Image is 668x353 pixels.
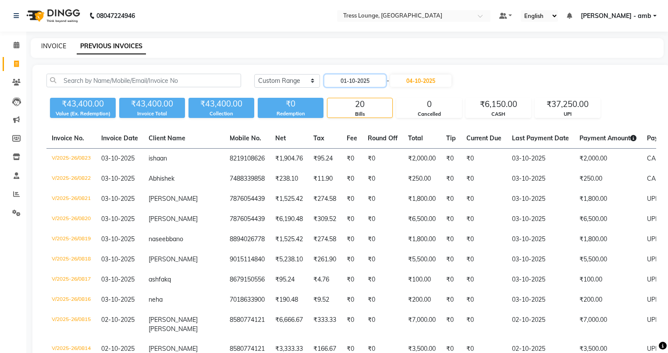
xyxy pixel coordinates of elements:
div: UPI [535,111,600,118]
td: ₹0 [461,149,507,169]
span: UPI [647,195,657,203]
span: 03-10-2025 [101,296,135,303]
span: ishaan [149,154,167,162]
span: Net [275,134,286,142]
span: Total [408,134,423,142]
td: ₹7,000.00 [403,310,441,339]
td: ₹6,500.00 [574,209,642,229]
div: Collection [188,110,254,118]
td: ₹0 [341,310,362,339]
a: INVOICE [41,42,66,50]
span: Invoice Date [101,134,138,142]
td: ₹0 [362,149,403,169]
td: ₹309.52 [308,209,341,229]
td: 8219108626 [224,149,270,169]
td: ₹0 [441,290,461,310]
span: Fee [347,134,357,142]
td: ₹2,000.00 [403,149,441,169]
td: ₹95.24 [270,270,308,290]
td: ₹0 [362,270,403,290]
span: [PERSON_NAME] - amb [581,11,651,21]
span: 03-10-2025 [101,154,135,162]
td: V/2025-26/0818 [46,250,96,270]
td: 02-10-2025 [507,310,574,339]
span: naseeb [149,235,169,243]
div: ₹37,250.00 [535,98,600,111]
span: UPI [647,255,657,263]
td: 7488339858 [224,169,270,189]
div: 20 [327,98,392,111]
span: ashfakq [149,275,171,283]
td: ₹200.00 [574,290,642,310]
span: 03-10-2025 [101,215,135,223]
span: UPI [647,215,657,223]
div: Bills [327,111,392,118]
span: 03-10-2025 [101,195,135,203]
div: ₹43,400.00 [188,98,254,110]
td: ₹0 [362,310,403,339]
td: 03-10-2025 [507,290,574,310]
input: Search by Name/Mobile/Email/Invoice No [46,74,241,87]
td: 03-10-2025 [507,209,574,229]
td: ₹0 [441,189,461,209]
td: 7876054439 [224,209,270,229]
td: ₹0 [441,270,461,290]
td: V/2025-26/0817 [46,270,96,290]
div: Redemption [258,110,323,118]
td: ₹0 [341,229,362,250]
td: ₹1,800.00 [574,189,642,209]
td: ₹100.00 [403,270,441,290]
span: UPI [647,235,657,243]
span: - [387,76,389,86]
div: Value (Ex. Redemption) [50,110,116,118]
span: [PERSON_NAME] [149,195,198,203]
span: 02-10-2025 [101,316,135,324]
span: Payment Amount [579,134,636,142]
td: ₹6,190.48 [270,209,308,229]
td: ₹0 [441,250,461,270]
td: ₹0 [362,169,403,189]
span: Mobile No. [230,134,261,142]
span: UPI [647,296,657,303]
td: 03-10-2025 [507,169,574,189]
span: Tip [446,134,456,142]
img: logo [22,4,82,28]
b: 08047224946 [96,4,135,28]
td: 7876054439 [224,189,270,209]
td: ₹1,525.42 [270,229,308,250]
td: ₹333.33 [308,310,341,339]
td: ₹4.76 [308,270,341,290]
td: ₹0 [441,169,461,189]
td: V/2025-26/0822 [46,169,96,189]
td: ₹0 [341,290,362,310]
span: [PERSON_NAME] [149,325,198,333]
td: ₹250.00 [574,169,642,189]
td: ₹0 [362,229,403,250]
span: [PERSON_NAME] [149,316,198,324]
td: ₹274.58 [308,189,341,209]
td: ₹11.90 [308,169,341,189]
td: ₹274.58 [308,229,341,250]
span: Tax [313,134,324,142]
td: 9015114840 [224,250,270,270]
span: [PERSON_NAME] [149,255,198,263]
td: V/2025-26/0819 [46,229,96,250]
div: Invoice Total [119,110,185,118]
td: ₹1,800.00 [403,229,441,250]
td: ₹0 [341,149,362,169]
td: ₹0 [441,209,461,229]
td: ₹7,000.00 [574,310,642,339]
span: Round Off [368,134,398,142]
span: UPI [647,275,657,283]
td: ₹0 [362,189,403,209]
td: ₹0 [461,229,507,250]
div: ₹43,400.00 [50,98,116,110]
td: V/2025-26/0823 [46,149,96,169]
div: CASH [466,111,531,118]
td: 03-10-2025 [507,250,574,270]
td: 03-10-2025 [507,149,574,169]
td: ₹261.90 [308,250,341,270]
td: ₹0 [441,310,461,339]
span: 03-10-2025 [101,255,135,263]
td: ₹1,800.00 [403,189,441,209]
